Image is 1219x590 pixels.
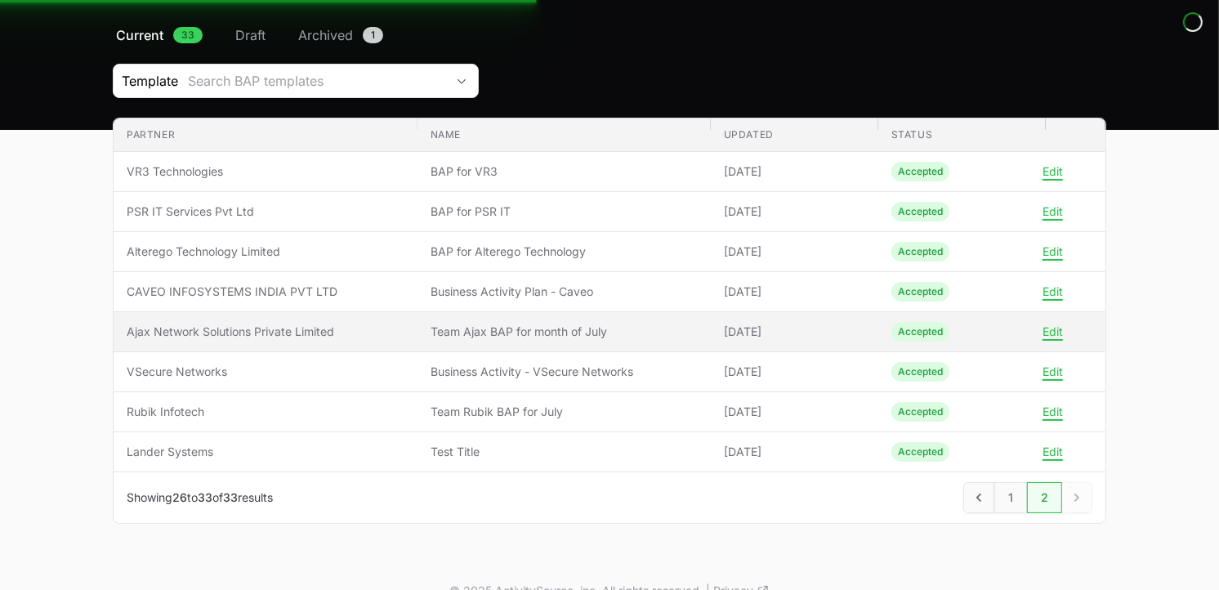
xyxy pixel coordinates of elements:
a: Archived1 [295,25,386,45]
span: [DATE] [724,203,865,220]
button: Edit [1043,324,1063,339]
span: [DATE] [724,444,865,460]
span: 1 [363,27,383,43]
span: Template [114,71,178,91]
span: 33 [173,27,203,43]
span: Lander Systems [127,444,404,460]
span: CAVEO INFOSYSTEMS INDIA PVT LTD [127,284,404,300]
button: Edit [1043,364,1063,379]
p: Showing to of results [127,489,273,506]
th: Partner [114,118,417,152]
a: 2 [1027,482,1062,513]
span: Alterego Technology Limited [127,244,404,260]
span: Archived [298,25,353,45]
span: [DATE] [724,244,865,260]
span: Test Title [431,444,698,460]
div: Search BAP templates [188,71,445,91]
a: Draft [232,25,269,45]
span: Rubik Infotech [127,404,404,420]
span: Business Activity - VSecure Networks [431,364,698,380]
a: 1 [994,482,1027,513]
button: Search BAP templates [178,65,478,97]
span: [DATE] [724,404,865,420]
span: [DATE] [724,364,865,380]
a: Current33 [113,25,206,45]
span: Team Ajax BAP for month of July [431,324,698,340]
span: [DATE] [724,163,865,180]
th: Status [878,118,1046,152]
button: Edit [1043,284,1063,299]
th: Name [417,118,711,152]
section: Business Activity Plan Submissions [113,118,1106,524]
section: Business Activity Plan Filters [113,64,1106,98]
span: Team Rubik BAP for July [431,404,698,420]
span: 33 [223,490,238,504]
span: Ajax Network Solutions Private Limited [127,324,404,340]
span: Business Activity Plan - Caveo [431,284,698,300]
span: BAP for Alterego Technology [431,244,698,260]
span: VSecure Networks [127,364,404,380]
span: BAP for VR3 [431,163,698,180]
button: Edit [1043,445,1063,459]
span: Current [116,25,163,45]
button: Edit [1043,204,1063,219]
a: Previous [963,482,994,513]
span: [DATE] [724,324,865,340]
button: Edit [1043,164,1063,179]
span: VR3 Technologies [127,163,404,180]
span: [DATE] [724,284,865,300]
span: Draft [235,25,266,45]
nav: Business Activity Plan Navigation navigation [113,25,1106,45]
button: Edit [1043,405,1063,419]
span: PSR IT Services Pvt Ltd [127,203,404,220]
th: Updated [711,118,878,152]
span: BAP for PSR IT [431,203,698,220]
button: Edit [1043,244,1063,259]
span: 26 [172,490,187,504]
span: 33 [198,490,212,504]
